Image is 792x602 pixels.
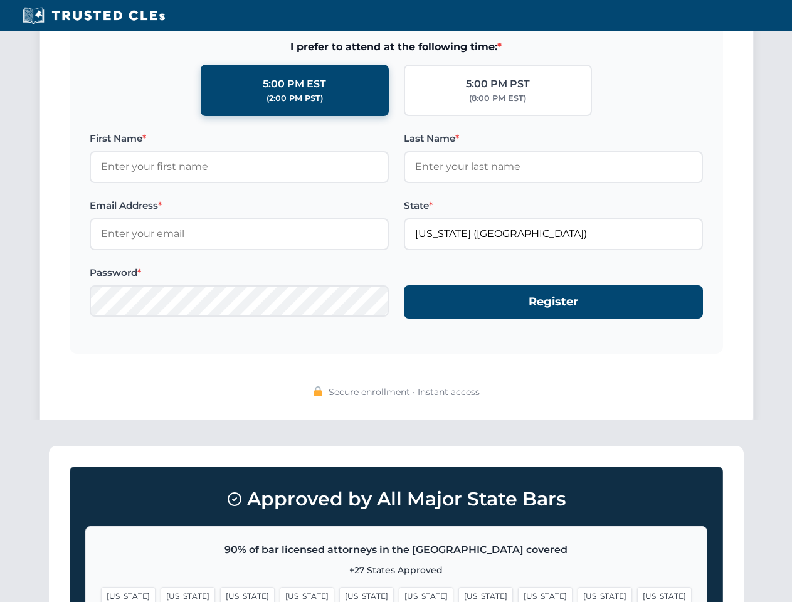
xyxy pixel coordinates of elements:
[101,542,692,558] p: 90% of bar licensed attorneys in the [GEOGRAPHIC_DATA] covered
[90,265,389,280] label: Password
[466,76,530,92] div: 5:00 PM PST
[90,218,389,250] input: Enter your email
[469,92,526,105] div: (8:00 PM EST)
[404,285,703,319] button: Register
[329,385,480,399] span: Secure enrollment • Instant access
[85,482,707,516] h3: Approved by All Major State Bars
[90,198,389,213] label: Email Address
[90,151,389,182] input: Enter your first name
[90,131,389,146] label: First Name
[101,563,692,577] p: +27 States Approved
[404,151,703,182] input: Enter your last name
[404,198,703,213] label: State
[313,386,323,396] img: 🔒
[90,39,703,55] span: I prefer to attend at the following time:
[267,92,323,105] div: (2:00 PM PST)
[404,131,703,146] label: Last Name
[404,218,703,250] input: Florida (FL)
[19,6,169,25] img: Trusted CLEs
[263,76,326,92] div: 5:00 PM EST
